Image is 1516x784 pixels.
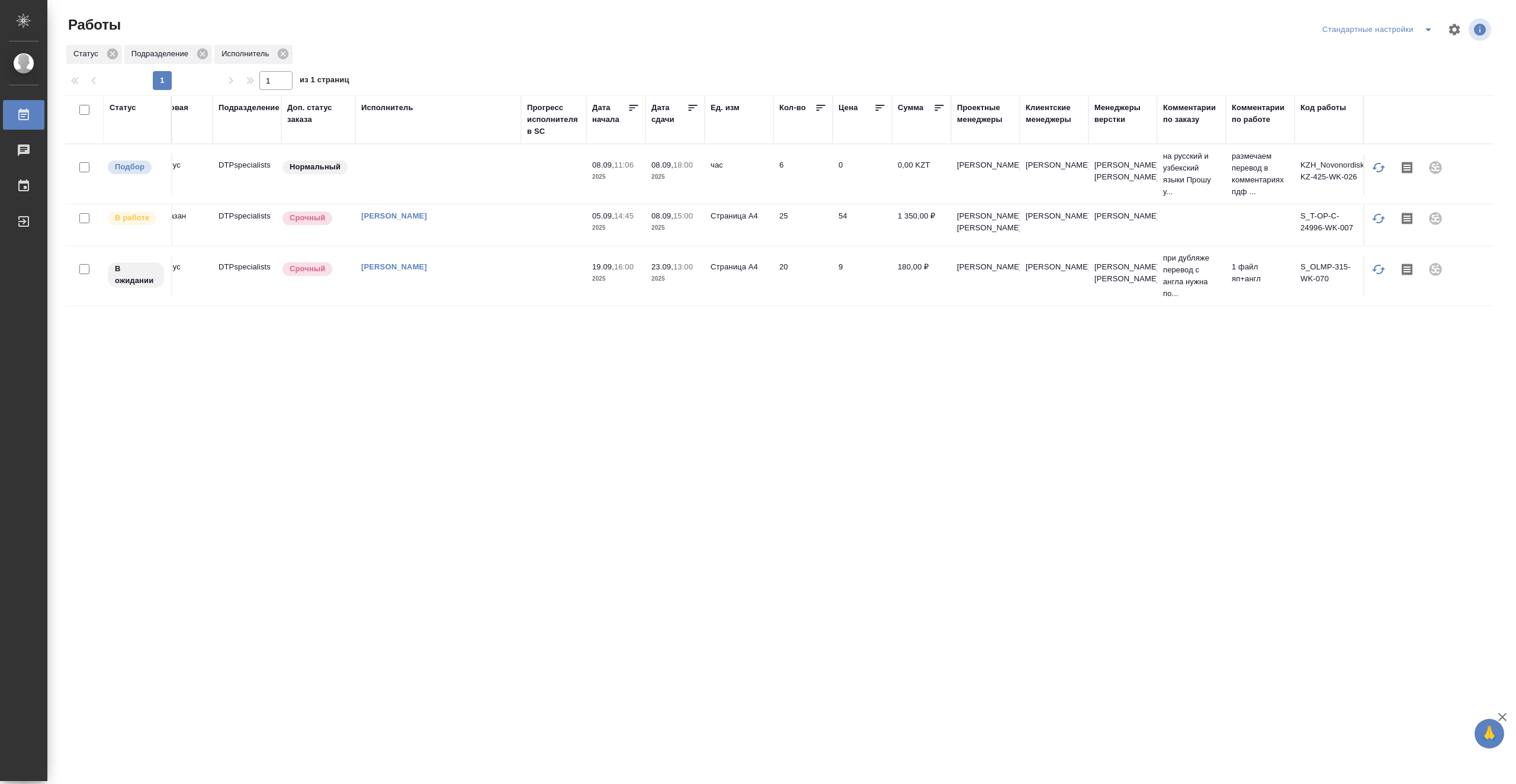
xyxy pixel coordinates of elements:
[773,204,833,246] td: 25
[219,102,280,114] div: Подразделение
[1232,261,1289,285] p: 1 файл яп+англ
[1163,150,1220,198] p: на русский и узбекский языки Прошу у...
[705,204,773,246] td: Страница А4
[1393,153,1421,182] button: Скопировать мини-бриф
[115,212,149,224] p: В работе
[892,204,951,246] td: 1 350,00 ₽
[361,211,427,220] a: [PERSON_NAME]
[1364,255,1393,284] button: Обновить
[1026,102,1083,126] div: Клиентские менеджеры
[1364,204,1393,233] button: Обновить
[951,255,1020,297] td: [PERSON_NAME]
[951,153,1020,195] td: [PERSON_NAME]
[66,45,122,64] div: Статус
[592,262,614,271] p: 19.09,
[144,153,213,195] td: англ-рус
[1232,150,1289,198] p: размечаем перевод в комментариях пдф ...
[1421,153,1450,182] div: Проект не привязан
[1393,255,1421,284] button: Скопировать мини-бриф
[131,48,192,60] p: Подразделение
[1163,252,1220,300] p: при дубляже перевод с англа нужна по...
[110,102,136,114] div: Статус
[1163,102,1220,126] div: Комментарии по заказу
[115,161,144,173] p: Подбор
[290,212,325,224] p: Срочный
[673,262,693,271] p: 13:00
[1295,204,1363,246] td: S_T-OP-C-24996-WK-007
[1300,102,1346,114] div: Код работы
[290,263,325,275] p: Срочный
[287,102,349,126] div: Доп. статус заказа
[651,160,673,169] p: 08.09,
[705,153,773,195] td: час
[839,102,858,114] div: Цена
[73,48,102,60] p: Статус
[221,48,273,60] p: Исполнитель
[833,255,892,297] td: 9
[144,255,213,297] td: англ-рус
[651,211,673,220] p: 08.09,
[1421,255,1450,284] div: Проект не привязан
[592,211,614,220] p: 05.09,
[1364,153,1393,182] button: Обновить
[1319,20,1440,39] div: split button
[651,222,699,234] p: 2025
[592,171,640,183] p: 2025
[833,204,892,246] td: 54
[779,102,806,114] div: Кол-во
[1295,153,1363,195] td: KZH_Novonordisk-KZ-425-WK-026
[1295,255,1363,297] td: S_OLMP-315-WK-070
[592,160,614,169] p: 08.09,
[651,262,673,271] p: 23.09,
[1421,204,1450,233] div: Проект не привязан
[124,45,212,64] div: Подразделение
[705,255,773,297] td: Страница А4
[115,263,157,287] p: В ожидании
[592,273,640,285] p: 2025
[892,153,951,195] td: 0,00 KZT
[592,102,628,126] div: Дата начала
[898,102,923,114] div: Сумма
[651,102,687,126] div: Дата сдачи
[1479,721,1499,746] span: 🙏
[957,102,1014,126] div: Проектные менеджеры
[1020,204,1088,246] td: [PERSON_NAME]
[673,160,693,169] p: 18:00
[361,102,413,114] div: Исполнитель
[651,171,699,183] p: 2025
[711,102,740,114] div: Ед. изм
[614,160,634,169] p: 11:06
[213,153,281,195] td: DTPspecialists
[1475,719,1504,748] button: 🙏
[1469,18,1493,41] span: Посмотреть информацию
[107,210,165,226] div: Исполнитель выполняет работу
[892,255,951,297] td: 180,00 ₽
[213,204,281,246] td: DTPspecialists
[1393,204,1421,233] button: Скопировать мини-бриф
[1232,102,1289,126] div: Комментарии по работе
[107,159,165,175] div: Можно подбирать исполнителей
[673,211,693,220] p: 15:00
[1440,15,1469,44] span: Настроить таблицу
[1020,153,1088,195] td: [PERSON_NAME]
[614,211,634,220] p: 14:45
[833,153,892,195] td: 0
[1094,210,1151,222] p: [PERSON_NAME]
[1094,102,1151,126] div: Менеджеры верстки
[651,273,699,285] p: 2025
[361,262,427,271] a: [PERSON_NAME]
[957,210,1014,234] p: [PERSON_NAME], [PERSON_NAME]
[65,15,121,34] span: Работы
[614,262,634,271] p: 16:00
[300,73,349,90] span: из 1 страниц
[1020,255,1088,297] td: [PERSON_NAME]
[150,102,207,126] div: Языковая пара
[592,222,640,234] p: 2025
[1094,261,1151,285] p: [PERSON_NAME], [PERSON_NAME]
[214,45,293,64] div: Исполнитель
[527,102,580,137] div: Прогресс исполнителя в SC
[107,261,165,289] div: Исполнитель назначен, приступать к работе пока рано
[144,204,213,246] td: Не указан
[773,255,833,297] td: 20
[1094,159,1151,183] p: [PERSON_NAME], [PERSON_NAME]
